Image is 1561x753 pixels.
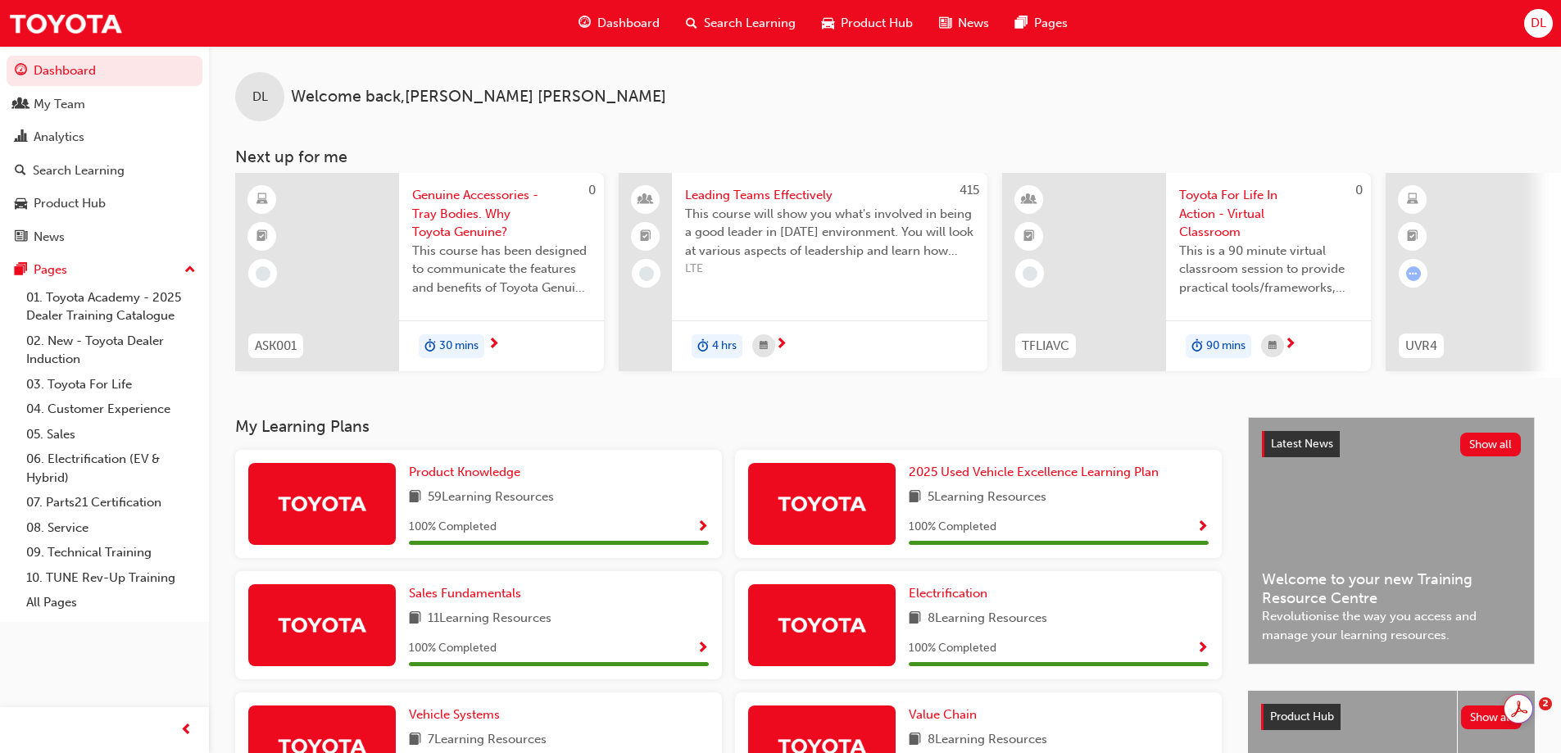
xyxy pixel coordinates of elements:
span: book-icon [409,609,421,629]
span: 100 % Completed [909,639,996,658]
button: Show all [1460,433,1522,456]
span: Product Knowledge [409,465,520,479]
a: guage-iconDashboard [565,7,673,40]
span: learningResourceType_ELEARNING-icon [1407,189,1418,211]
span: car-icon [15,197,27,211]
span: Dashboard [597,14,660,33]
span: people-icon [15,98,27,112]
span: news-icon [939,13,951,34]
h3: Next up for me [209,147,1561,166]
span: calendar-icon [1268,336,1277,356]
a: 415Leading Teams EffectivelyThis course will show you what's involved in being a good leader in [... [619,173,987,371]
div: My Team [34,95,85,114]
span: Show Progress [697,642,709,656]
span: guage-icon [15,64,27,79]
span: Pages [1034,14,1068,33]
span: booktick-icon [1407,226,1418,247]
span: 100 % Completed [409,639,497,658]
span: 415 [960,183,979,197]
span: duration-icon [697,336,709,357]
span: learningRecordVerb_ATTEMPT-icon [1406,266,1421,281]
a: 0TFLIAVCToyota For Life In Action - Virtual ClassroomThis is a 90 minute virtual classroom sessio... [1002,173,1371,371]
span: Electrification [909,586,987,601]
div: News [34,228,65,247]
a: Product Knowledge [409,463,527,482]
img: Trak [777,489,867,518]
span: booktick-icon [640,226,651,247]
span: duration-icon [424,336,436,357]
span: 59 Learning Resources [428,488,554,508]
span: 30 mins [439,337,479,356]
a: 04. Customer Experience [20,397,202,422]
span: book-icon [909,609,921,629]
a: News [7,222,202,252]
span: Leading Teams Effectively [685,186,974,205]
span: 8 Learning Resources [928,609,1047,629]
span: This is a 90 minute virtual classroom session to provide practical tools/frameworks, behaviours a... [1179,242,1358,297]
span: TFLIAVC [1022,337,1069,356]
span: DL [252,88,268,107]
button: Show all [1461,705,1522,729]
a: 07. Parts21 Certification [20,490,202,515]
span: 5 Learning Resources [928,488,1046,508]
a: search-iconSearch Learning [673,7,809,40]
span: 100 % Completed [409,518,497,537]
span: 100 % Completed [909,518,996,537]
span: DL [1531,14,1546,33]
span: Product Hub [1270,710,1334,724]
span: booktick-icon [256,226,268,247]
span: 7 Learning Resources [428,730,547,751]
span: news-icon [15,230,27,245]
span: book-icon [409,730,421,751]
a: 2025 Used Vehicle Excellence Learning Plan [909,463,1165,482]
a: 09. Technical Training [20,540,202,565]
span: duration-icon [1191,336,1203,357]
span: next-icon [775,338,787,352]
span: News [958,14,989,33]
span: learningRecordVerb_NONE-icon [639,266,654,281]
span: search-icon [686,13,697,34]
button: Show Progress [1196,638,1209,659]
span: Search Learning [704,14,796,33]
span: Show Progress [1196,642,1209,656]
span: Genuine Accessories - Tray Bodies. Why Toyota Genuine? [412,186,591,242]
a: 08. Service [20,515,202,541]
span: Latest News [1271,437,1333,451]
a: news-iconNews [926,7,1002,40]
span: ASK001 [255,337,297,356]
span: Value Chain [909,707,977,722]
span: LTE [685,260,974,279]
span: chart-icon [15,130,27,145]
a: Value Chain [909,705,983,724]
span: This course will show you what's involved in being a good leader in [DATE] environment. You will ... [685,205,974,261]
a: car-iconProduct Hub [809,7,926,40]
img: Trak [8,5,123,42]
a: My Team [7,89,202,120]
span: 4 hrs [712,337,737,356]
span: Welcome to your new Training Resource Centre [1262,570,1521,607]
a: Analytics [7,122,202,152]
a: pages-iconPages [1002,7,1081,40]
span: learningResourceType_INSTRUCTOR_LED-icon [1023,189,1035,211]
span: prev-icon [180,720,193,741]
span: guage-icon [579,13,591,34]
span: car-icon [822,13,834,34]
span: 90 mins [1206,337,1246,356]
span: Show Progress [1196,520,1209,535]
img: Trak [777,610,867,639]
span: 0 [588,183,596,197]
a: Latest NewsShow allWelcome to your new Training Resource CentreRevolutionise the way you access a... [1248,417,1535,665]
a: 01. Toyota Academy - 2025 Dealer Training Catalogue [20,285,202,329]
a: 03. Toyota For Life [20,372,202,397]
button: DL [1524,9,1553,38]
span: people-icon [640,189,651,211]
span: up-icon [184,260,196,281]
span: Toyota For Life In Action - Virtual Classroom [1179,186,1358,242]
a: Product Hub [7,188,202,219]
a: Dashboard [7,56,202,86]
a: Product HubShow all [1261,704,1522,730]
a: 06. Electrification (EV & Hybrid) [20,447,202,490]
span: 8 Learning Resources [928,730,1047,751]
span: Product Hub [841,14,913,33]
button: Show Progress [1196,517,1209,538]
